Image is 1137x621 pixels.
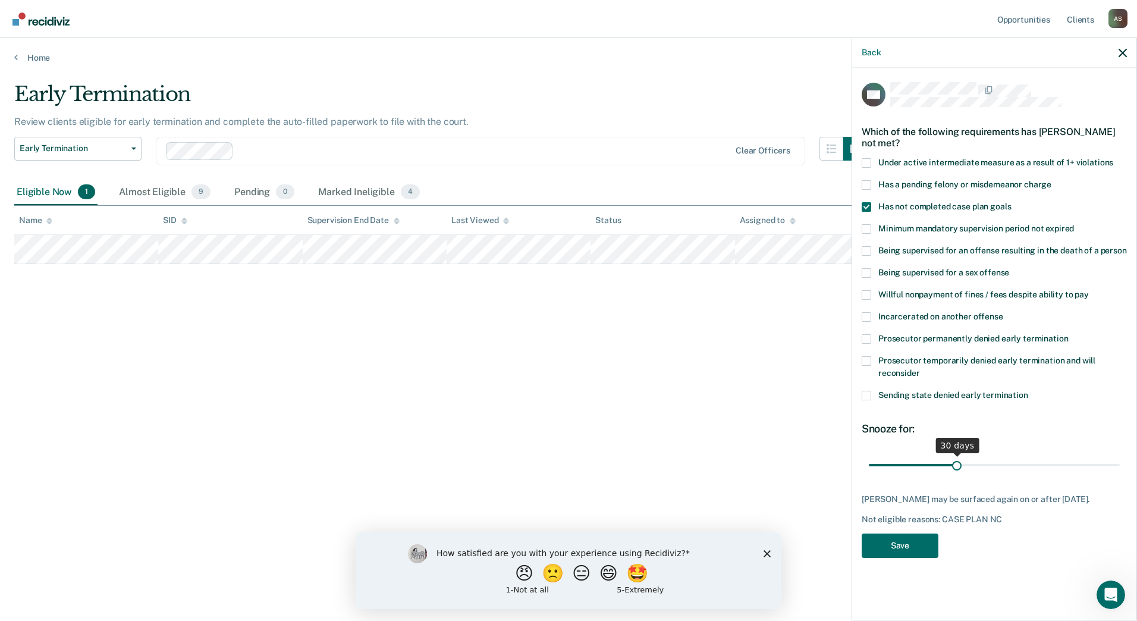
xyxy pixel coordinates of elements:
[736,146,790,156] div: Clear officers
[163,215,187,225] div: SID
[878,390,1028,400] span: Sending state denied early termination
[307,215,400,225] div: Supervision End Date
[14,180,98,206] div: Eligible Now
[19,215,52,225] div: Name
[1097,581,1125,609] iframe: Intercom live chat
[878,180,1051,189] span: Has a pending felony or misdemeanor charge
[878,290,1089,299] span: Willful nonpayment of fines / fees despite ability to pay
[117,180,213,206] div: Almost Eligible
[740,215,796,225] div: Assigned to
[878,202,1011,211] span: Has not completed case plan goals
[595,215,621,225] div: Status
[356,532,781,609] iframe: Survey by Kim from Recidiviz
[878,356,1095,378] span: Prosecutor temporarily denied early termination and will reconsider
[862,48,881,58] button: Back
[78,184,95,200] span: 1
[878,246,1127,255] span: Being supervised for an offense resulting in the death of a person
[191,184,211,200] span: 9
[878,158,1113,167] span: Under active intermediate measure as a result of 1+ violations
[878,268,1009,277] span: Being supervised for a sex offense
[862,422,1127,435] div: Snooze for:
[14,52,1123,63] a: Home
[862,515,1127,525] div: Not eligible reasons: CASE PLAN NC
[878,224,1074,233] span: Minimum mandatory supervision period not expired
[401,184,420,200] span: 4
[862,494,1127,504] div: [PERSON_NAME] may be surfaced again on or after [DATE].
[862,117,1127,158] div: Which of the following requirements has [PERSON_NAME] not met?
[1108,9,1127,28] button: Profile dropdown button
[1108,9,1127,28] div: A S
[14,82,867,116] div: Early Termination
[316,180,422,206] div: Marked Ineligible
[862,534,938,558] button: Save
[878,312,1003,321] span: Incarcerated on another offense
[276,184,294,200] span: 0
[12,12,70,26] img: Recidiviz
[878,334,1068,343] span: Prosecutor permanently denied early termination
[935,438,979,453] div: 30 days
[451,215,509,225] div: Last Viewed
[232,180,297,206] div: Pending
[14,116,469,127] p: Review clients eligible for early termination and complete the auto-filled paperwork to file with...
[20,143,127,153] span: Early Termination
